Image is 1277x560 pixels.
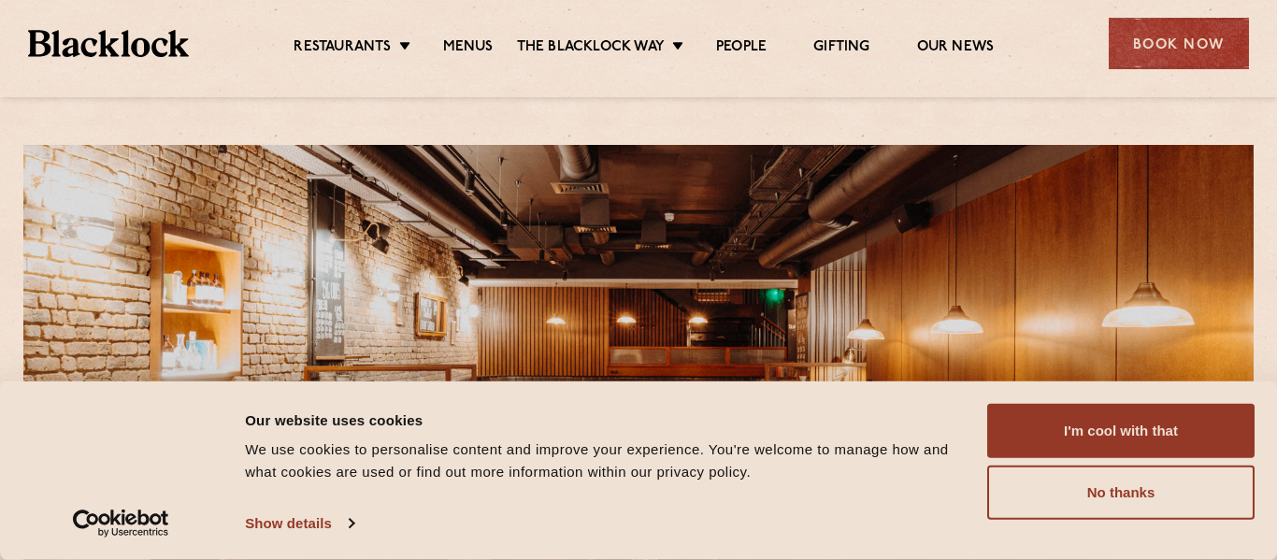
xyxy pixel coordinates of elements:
[1109,18,1249,69] div: Book Now
[813,38,869,59] a: Gifting
[245,409,966,431] div: Our website uses cookies
[987,404,1255,458] button: I'm cool with that
[245,438,966,483] div: We use cookies to personalise content and improve your experience. You're welcome to manage how a...
[517,38,665,59] a: The Blacklock Way
[39,510,203,538] a: Usercentrics Cookiebot - opens in a new window
[716,38,767,59] a: People
[28,30,189,57] img: BL_Textured_Logo-footer-cropped.svg
[443,38,494,59] a: Menus
[987,466,1255,520] button: No thanks
[245,510,353,538] a: Show details
[917,38,995,59] a: Our News
[294,38,391,59] a: Restaurants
